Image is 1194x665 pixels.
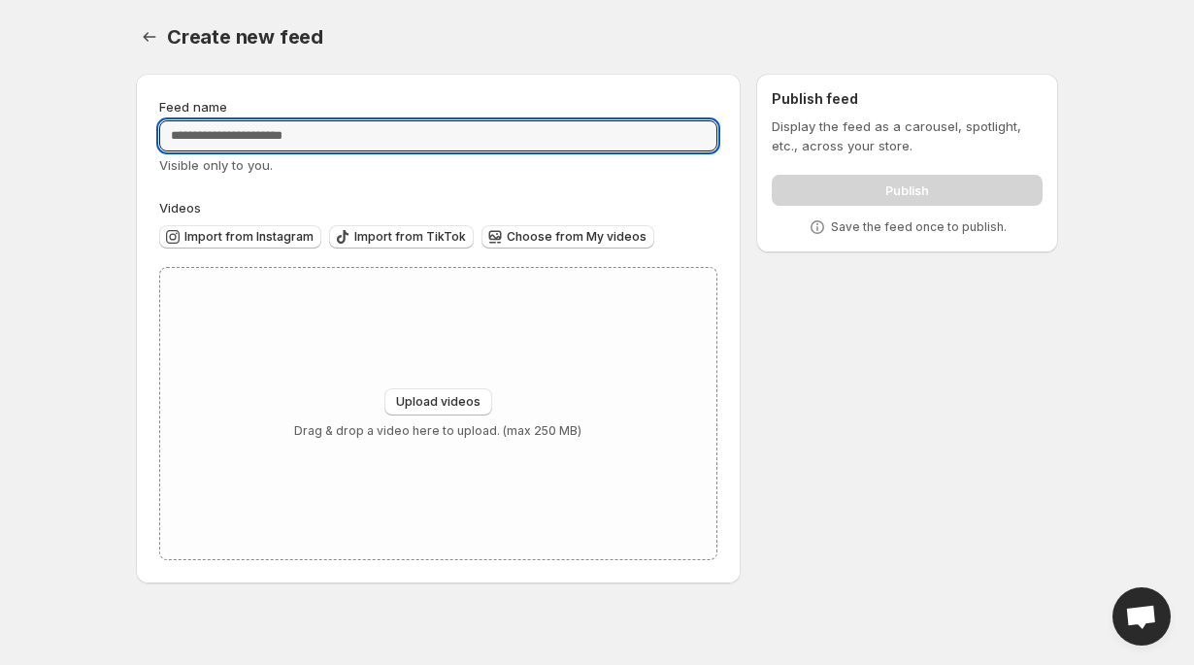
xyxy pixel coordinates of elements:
button: Choose from My videos [481,225,654,249]
span: Upload videos [396,394,481,410]
button: Import from Instagram [159,225,321,249]
h2: Publish feed [772,89,1043,109]
span: Feed name [159,99,227,115]
p: Save the feed once to publish. [831,219,1007,235]
span: Import from Instagram [184,229,314,245]
span: Import from TikTok [354,229,466,245]
span: Choose from My videos [507,229,647,245]
span: Create new feed [167,25,323,49]
span: Visible only to you. [159,157,273,173]
button: Upload videos [384,388,492,416]
p: Drag & drop a video here to upload. (max 250 MB) [294,423,581,439]
div: Open chat [1112,587,1171,646]
button: Import from TikTok [329,225,474,249]
span: Videos [159,200,201,216]
p: Display the feed as a carousel, spotlight, etc., across your store. [772,116,1043,155]
button: Settings [136,23,163,50]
